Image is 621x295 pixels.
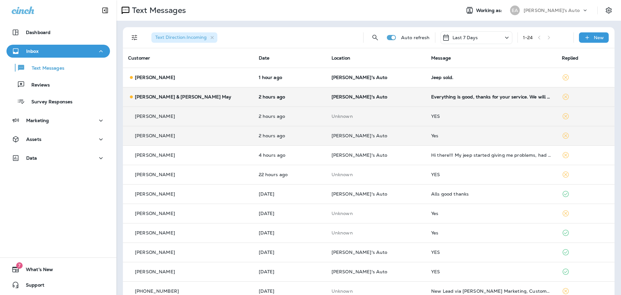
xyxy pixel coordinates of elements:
span: [PERSON_NAME]'s Auto [332,191,387,197]
p: This customer does not have a last location and the phone number they messaged is not assigned to... [332,289,421,294]
p: [PERSON_NAME] [135,269,175,274]
p: Marketing [26,118,49,123]
p: [PERSON_NAME] [135,133,175,138]
span: Replied [562,55,579,61]
p: [PERSON_NAME] [135,191,175,197]
button: Data [6,152,110,165]
span: [PERSON_NAME]'s Auto [332,249,387,255]
span: [PERSON_NAME]'s Auto [332,269,387,275]
button: Reviews [6,78,110,91]
span: [PERSON_NAME]'s Auto [332,74,387,80]
button: Collapse Sidebar [96,4,114,17]
div: 1 - 24 [523,35,533,40]
div: Jeep sold. [431,75,551,80]
p: [PERSON_NAME] & [PERSON_NAME] May [135,94,232,99]
p: Aug 13, 2025 11:58 AM [259,75,321,80]
span: What's New [19,267,53,275]
p: Aug 13, 2025 11:22 AM [259,114,321,119]
p: Aug 12, 2025 11:25 AM [259,191,321,197]
button: Filters [128,31,141,44]
p: Text Messages [25,65,64,72]
button: Text Messages [6,61,110,74]
p: Aug 11, 2025 11:52 AM [259,250,321,255]
p: Aug 13, 2025 11:26 AM [259,94,321,99]
p: This customer does not have a last location and the phone number they messaged is not assigned to... [332,114,421,119]
div: Hi there!!! My jeep started giving me problems, had a mobile tech do a diagnostic. There's issue ... [431,153,551,158]
p: Dashboard [26,30,50,35]
p: Inbox [26,49,38,54]
div: New Lead via Merrick Marketing, Customer Name: Charles R., Contact info: 6062321818, Job Info: ti... [431,289,551,294]
button: Survey Responses [6,95,110,108]
p: Auto refresh [401,35,430,40]
p: [PERSON_NAME] [135,250,175,255]
button: Dashboard [6,26,110,39]
span: Message [431,55,451,61]
span: Customer [128,55,150,61]
p: Aug 13, 2025 11:18 AM [259,133,321,138]
p: Data [26,155,37,161]
p: New [594,35,604,40]
span: Text Direction : Incoming [155,34,207,40]
div: YES [431,114,551,119]
span: Working as: [476,8,504,13]
button: Search Messages [369,31,382,44]
div: EA [510,6,520,15]
p: Aug 12, 2025 11:16 AM [259,230,321,235]
p: Aug 11, 2025 11:19 AM [259,269,321,274]
p: Aug 13, 2025 09:44 AM [259,153,321,158]
div: YES [431,250,551,255]
p: [PERSON_NAME] [135,172,175,177]
button: Settings [603,5,615,16]
div: YES [431,269,551,274]
p: Last 7 Days [452,35,478,40]
button: 7What's New [6,263,110,276]
span: [PERSON_NAME]'s Auto [332,94,387,100]
span: 7 [16,262,23,269]
button: Assets [6,133,110,146]
span: [PERSON_NAME]'s Auto [332,152,387,158]
p: [PERSON_NAME] [135,114,175,119]
div: Yes [431,133,551,138]
p: [PERSON_NAME] [135,75,175,80]
p: [PERSON_NAME] [135,211,175,216]
p: [PERSON_NAME] [135,230,175,235]
div: Everything is good, thanks for your service. We will keep you in mind if we need more work done. ... [431,94,551,99]
p: Aug 12, 2025 11:20 AM [259,211,321,216]
div: Alls good thanks [431,191,551,197]
p: Text Messages [129,6,186,15]
button: Marketing [6,114,110,127]
span: [PERSON_NAME]'s Auto [332,133,387,139]
span: Date [259,55,270,61]
p: Aug 11, 2025 10:29 AM [259,289,321,294]
p: This customer does not have a last location and the phone number they messaged is not assigned to... [332,172,421,177]
p: Survey Responses [25,99,72,105]
div: YES [431,172,551,177]
p: Aug 12, 2025 03:41 PM [259,172,321,177]
p: [PERSON_NAME] [135,153,175,158]
p: This customer does not have a last location and the phone number they messaged is not assigned to... [332,211,421,216]
div: Yes [431,211,551,216]
p: Reviews [25,82,50,88]
button: Inbox [6,45,110,58]
span: Location [332,55,350,61]
p: [PERSON_NAME]'s Auto [524,8,580,13]
div: Text Direction:Incoming [151,32,217,43]
p: Assets [26,137,41,142]
span: Support [19,282,44,290]
p: [PHONE_NUMBER] [135,289,179,294]
div: Yes [431,230,551,235]
button: Support [6,278,110,291]
p: This customer does not have a last location and the phone number they messaged is not assigned to... [332,230,421,235]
